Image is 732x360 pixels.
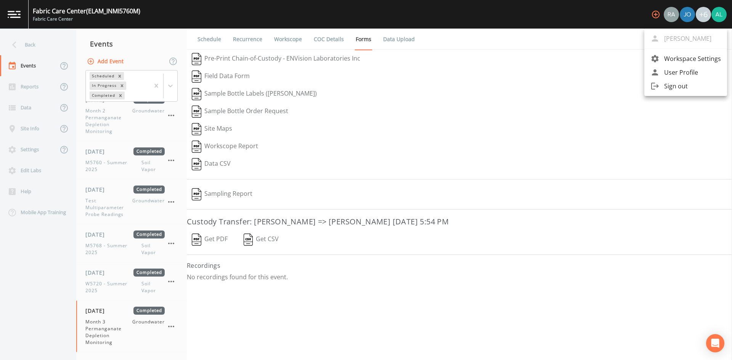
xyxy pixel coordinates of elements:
span: Workspace Settings [664,54,721,63]
span: User Profile [664,68,721,77]
a: Workspace Settings [644,52,727,66]
div: Open Intercom Messenger [706,334,724,352]
a: User Profile [644,66,727,79]
span: Sign out [664,82,721,91]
